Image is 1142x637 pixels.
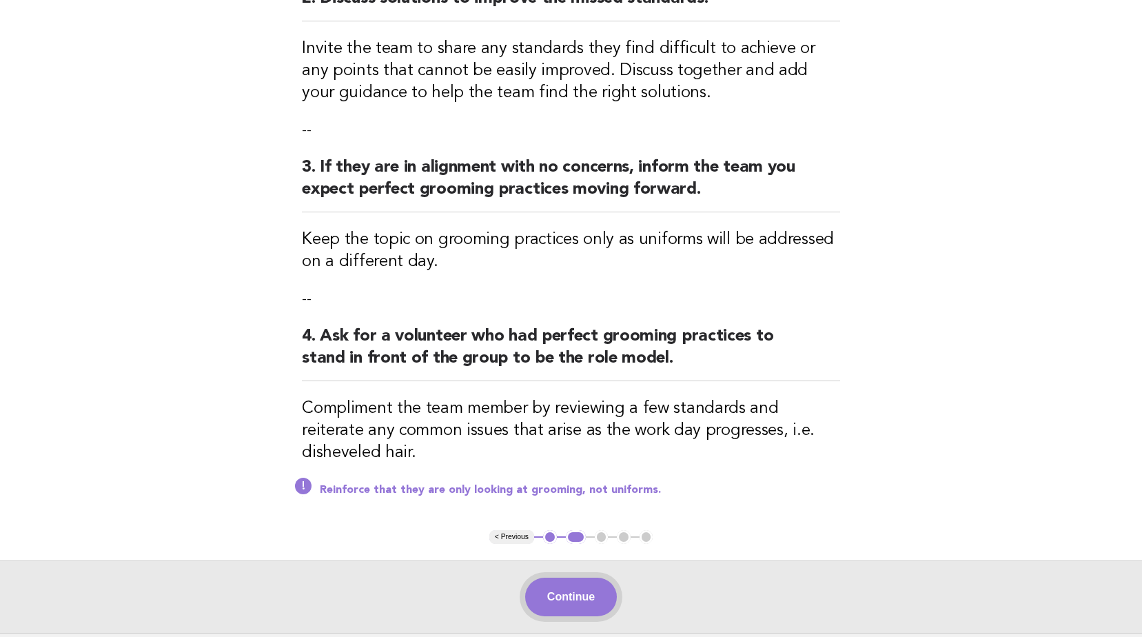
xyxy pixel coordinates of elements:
[302,398,840,464] h3: Compliment the team member by reviewing a few standards and reiterate any common issues that aris...
[543,530,557,544] button: 1
[489,530,534,544] button: < Previous
[302,121,840,140] p: --
[302,229,840,273] h3: Keep the topic on grooming practices only as uniforms will be addressed on a different day.
[525,578,617,616] button: Continue
[302,38,840,104] h3: Invite the team to share any standards they find difficult to achieve or any points that cannot b...
[302,290,840,309] p: --
[302,156,840,212] h2: 3. If they are in alignment with no concerns, inform the team you expect perfect grooming practic...
[320,483,840,497] p: Reinforce that they are only looking at grooming, not uniforms.
[302,325,840,381] h2: 4. Ask for a volunteer who had perfect grooming practices to stand in front of the group to be th...
[566,530,586,544] button: 2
